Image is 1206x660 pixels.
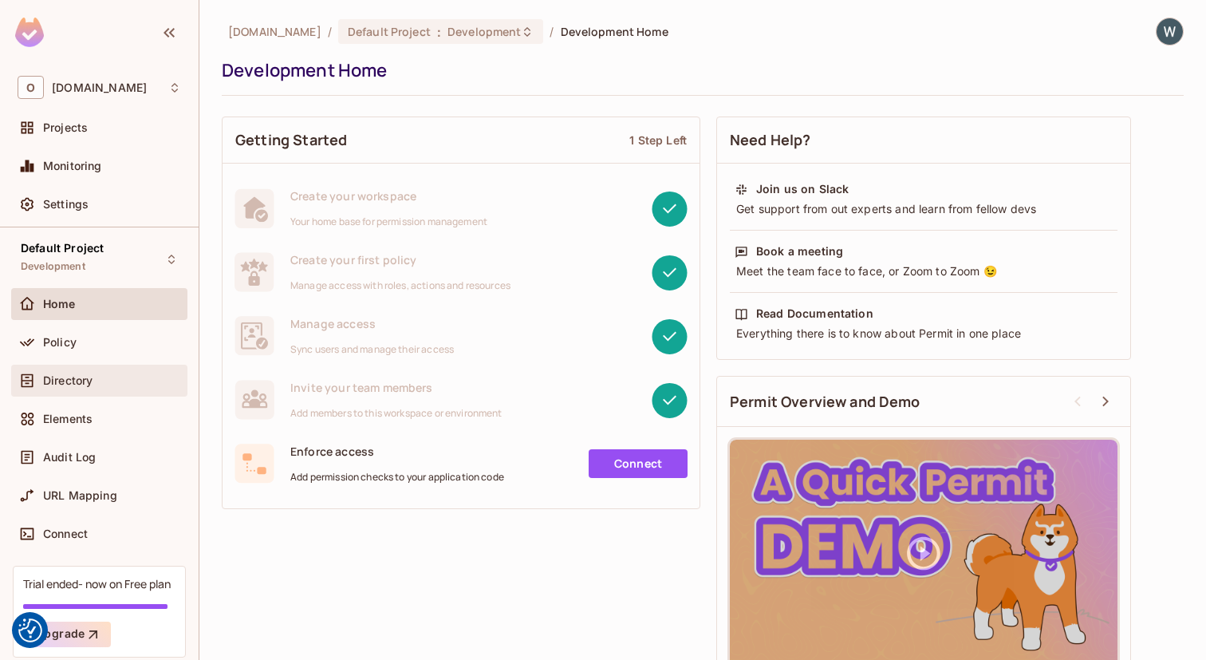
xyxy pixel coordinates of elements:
[43,528,88,540] span: Connect
[290,407,503,420] span: Add members to this workspace or environment
[290,316,454,331] span: Manage access
[43,198,89,211] span: Settings
[589,449,688,478] a: Connect
[43,489,117,502] span: URL Mapping
[228,24,321,39] span: the active workspace
[43,451,96,464] span: Audit Log
[43,336,77,349] span: Policy
[290,444,504,459] span: Enforce access
[43,413,93,425] span: Elements
[18,76,44,99] span: O
[43,160,102,172] span: Monitoring
[447,24,521,39] span: Development
[735,201,1113,217] div: Get support from out experts and learn from fellow devs
[550,24,554,39] li: /
[290,215,487,228] span: Your home base for permission management
[328,24,332,39] li: /
[1157,18,1183,45] img: Web Team
[756,243,843,259] div: Book a meeting
[290,252,510,267] span: Create your first policy
[43,374,93,387] span: Directory
[756,306,873,322] div: Read Documentation
[290,279,510,292] span: Manage access with roles, actions and resources
[756,181,849,197] div: Join us on Slack
[348,24,431,39] span: Default Project
[561,24,668,39] span: Development Home
[235,130,347,150] span: Getting Started
[730,392,920,412] span: Permit Overview and Demo
[290,343,454,356] span: Sync users and manage their access
[436,26,442,38] span: :
[730,130,811,150] span: Need Help?
[735,326,1113,342] div: Everything there is to know about Permit in one place
[23,576,171,591] div: Trial ended- now on Free plan
[290,471,504,484] span: Add permission checks to your application code
[18,619,42,642] button: Consent Preferences
[52,81,147,94] span: Workspace: oxylabs.io
[43,298,76,310] span: Home
[21,242,104,255] span: Default Project
[222,58,1176,82] div: Development Home
[290,188,487,204] span: Create your workspace
[43,121,88,134] span: Projects
[18,619,42,642] img: Revisit consent button
[629,132,687,148] div: 1 Step Left
[21,260,85,273] span: Development
[15,18,44,47] img: SReyMgAAAABJRU5ErkJggg==
[735,263,1113,279] div: Meet the team face to face, or Zoom to Zoom 😉
[290,380,503,395] span: Invite your team members
[23,622,111,647] button: Upgrade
